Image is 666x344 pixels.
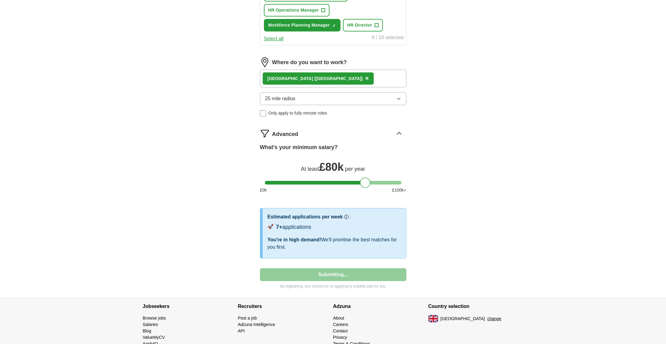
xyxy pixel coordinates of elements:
[345,166,365,172] span: per year
[260,143,338,152] label: What's your minimum salary?
[143,328,151,333] a: Blog
[372,34,403,42] div: 9 / 10 selected
[268,236,401,251] div: We'll prioritise the best matches for you first.
[264,4,330,16] button: HR Operations Manager
[260,129,270,138] img: filter
[333,335,347,340] a: Privacy
[350,213,351,221] h3: :
[238,322,275,327] a: Adzuna Intelligence
[260,187,267,193] span: £ 0 k
[238,316,257,320] a: Post a job
[260,284,406,289] p: By registering, you consent to us applying to suitable jobs for you
[276,223,311,231] div: applications
[319,161,344,173] span: £ 80k
[268,237,321,242] span: You're in high demand!
[268,213,343,221] h3: Estimated applications per week
[143,335,165,340] a: ValueMyCV
[268,22,330,28] span: Workforce Planning Manager
[260,268,406,281] button: Submitting...
[264,35,284,42] button: Select all
[264,19,341,31] button: Workforce Planning Manager✓
[268,7,319,13] span: HR Operations Manager
[260,110,266,116] input: Only apply to fully remote roles
[428,315,438,322] img: UK flag
[314,76,363,81] span: ([GEOGRAPHIC_DATA])
[260,92,406,105] button: 25 mile radius
[343,19,383,31] button: HR Director
[143,316,166,320] a: Browse jobs
[365,74,369,83] button: ×
[441,316,485,322] span: [GEOGRAPHIC_DATA]
[265,95,296,102] span: 25 mile radius
[487,316,501,322] button: change
[333,322,348,327] a: Careers
[268,76,313,81] strong: [GEOGRAPHIC_DATA]
[268,110,327,116] span: Only apply to fully remote roles
[268,223,274,230] span: 🚀
[238,328,245,333] a: API
[332,23,336,28] span: ✓
[143,322,158,327] a: Salaries
[260,57,270,67] img: location.png
[392,187,406,193] span: £ 100 k+
[272,130,298,138] span: Advanced
[333,328,348,333] a: Contact
[428,298,524,315] h4: Country selection
[276,224,283,230] span: 7+
[365,75,369,82] span: ×
[333,316,344,320] a: About
[272,58,347,67] label: Where do you want to work?
[347,22,372,28] span: HR Director
[301,166,319,172] span: At least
